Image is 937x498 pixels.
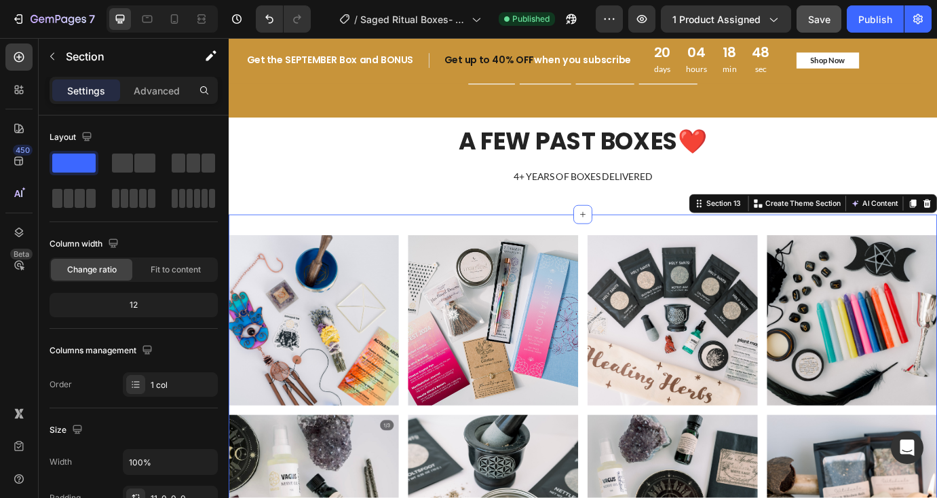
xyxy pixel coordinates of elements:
[669,20,708,33] div: Shop Now
[712,182,772,198] button: AI Content
[50,342,155,360] div: Columns management
[50,128,95,147] div: Layout
[256,5,311,33] div: Undo/Redo
[512,13,550,25] span: Published
[134,84,180,98] p: Advanced
[12,150,803,170] p: 4+ YEARS OF BOXES DELIVERED
[66,48,177,65] p: Section
[797,5,841,33] button: Save
[151,379,214,391] div: 1 col
[50,378,72,391] div: Order
[619,227,814,423] img: Alt Image
[653,17,725,36] a: Shop Now
[891,431,923,464] div: Open Intercom Messenger
[229,38,937,498] iframe: Design area
[413,227,608,423] img: Alt Image
[89,11,95,27] p: 7
[151,264,201,276] span: Fit to content
[123,450,217,474] input: Auto
[847,5,904,33] button: Publish
[67,264,117,276] span: Change ratio
[206,227,402,423] img: Alt Image
[858,12,892,26] div: Publish
[50,235,121,253] div: Column width
[52,296,215,315] div: 12
[617,184,704,196] p: Create Theme Section
[50,456,72,468] div: Width
[354,12,358,26] span: /
[5,5,101,33] button: 7
[546,184,592,196] div: Section 13
[672,12,761,26] span: 1 product assigned
[360,12,466,26] span: Saged Ritual Boxes- Product
[10,249,33,260] div: Beta
[808,14,830,25] span: Save
[13,145,33,156] div: 450
[67,84,105,98] p: Settings
[50,421,85,440] div: Size
[661,5,791,33] button: 1 product assigned
[10,100,804,138] h2: A FEW PAST BOXES❤️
